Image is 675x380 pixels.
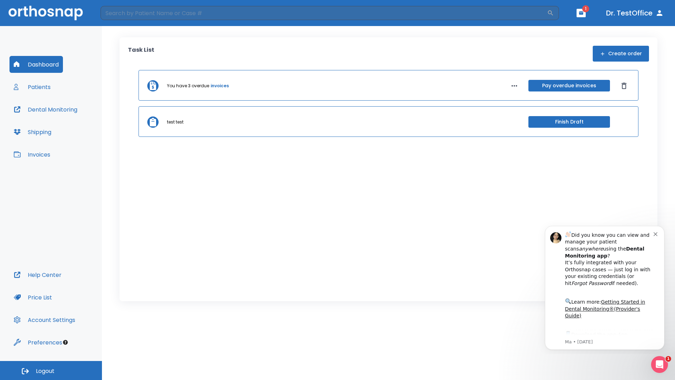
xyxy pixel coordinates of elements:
[528,80,610,91] button: Pay overdue invoices
[9,334,66,351] button: Preferences
[211,83,229,89] a: invoices
[528,116,610,128] button: Finish Draft
[9,311,79,328] button: Account Settings
[582,5,589,12] span: 1
[101,6,547,20] input: Search by Patient Name or Case #
[9,123,56,140] button: Shipping
[9,266,66,283] button: Help Center
[9,101,82,118] button: Dental Monitoring
[31,110,119,146] div: Download the app: | ​ Let us know if you need help getting started!
[8,6,83,20] img: Orthosnap
[618,80,630,91] button: Dismiss
[593,46,649,62] button: Create order
[534,220,675,354] iframe: Intercom notifications message
[31,119,119,126] p: Message from Ma, sent 7w ago
[36,367,54,375] span: Logout
[9,78,55,95] button: Patients
[167,119,184,125] p: test test
[31,112,93,125] a: App Store
[128,46,154,62] p: Task List
[62,339,69,346] div: Tooltip anchor
[9,146,54,163] button: Invoices
[651,356,668,373] iframe: Intercom live chat
[603,7,667,19] button: Dr. TestOffice
[9,56,63,73] button: Dashboard
[9,289,56,306] button: Price List
[666,356,671,362] span: 1
[119,11,125,17] button: Dismiss notification
[167,83,209,89] p: You have 3 overdue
